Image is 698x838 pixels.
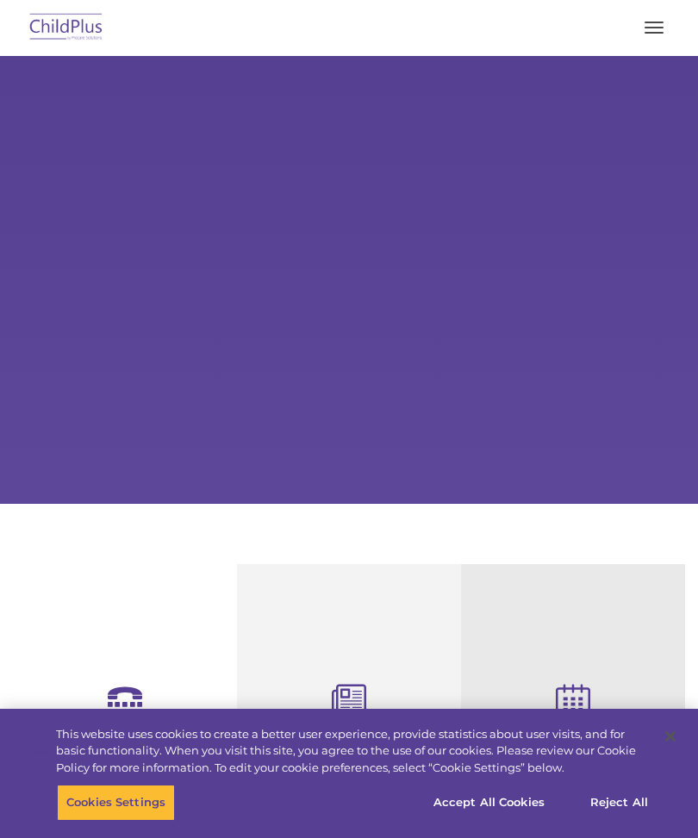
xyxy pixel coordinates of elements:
[651,717,689,755] button: Close
[26,8,107,48] img: ChildPlus by Procare Solutions
[57,785,175,821] button: Cookies Settings
[56,726,650,777] div: This website uses cookies to create a better user experience, provide statistics about user visit...
[424,785,554,821] button: Accept All Cookies
[565,785,673,821] button: Reject All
